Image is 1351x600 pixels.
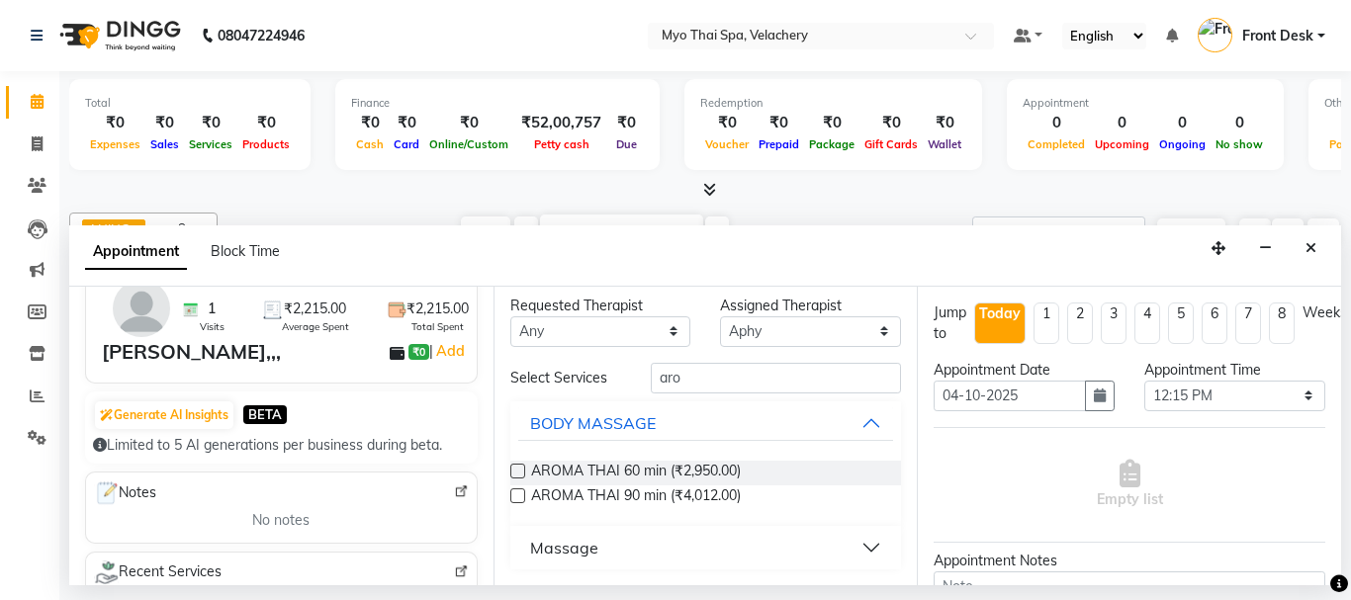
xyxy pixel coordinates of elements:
span: Wallet [923,137,966,151]
span: Ongoing [1154,137,1211,151]
span: AROMA THAI 60 min (₹2,950.00) [531,461,741,485]
div: Appointment Time [1144,360,1325,381]
div: Total [85,95,295,112]
input: Search by service name [651,363,902,393]
span: ₹0 [408,344,429,360]
div: ₹0 [85,112,145,134]
div: ₹52,00,757 [513,112,609,134]
li: 2 [1067,302,1093,344]
div: BODY MASSAGE [530,411,656,435]
div: ₹0 [184,112,237,134]
span: Notes [94,480,156,506]
span: Expenses [85,137,145,151]
div: ₹0 [424,112,513,134]
span: Cash [351,137,389,151]
span: Voucher [700,137,754,151]
b: 08047224946 [218,8,305,63]
div: Finance [351,95,644,112]
a: x [131,221,139,237]
span: Appointment [85,234,187,270]
img: logo [50,8,186,63]
span: No notes [252,510,310,531]
a: Add [433,339,468,363]
div: Weeks [1303,302,1347,323]
div: Appointment Notes [934,551,1325,571]
div: 0 [1090,112,1154,134]
button: BODY MASSAGE [518,405,894,441]
span: Upcoming [1090,137,1154,151]
li: 5 [1168,302,1194,344]
span: ANING [88,221,131,237]
div: ₹0 [923,112,966,134]
span: Completed [1023,137,1090,151]
span: +8 [170,220,201,236]
span: Average Spent [282,319,349,334]
span: Online/Custom [424,137,513,151]
span: Recent Services [94,560,222,584]
span: Visits [200,319,225,334]
span: Services [184,137,237,151]
div: ₹0 [389,112,424,134]
span: No show [1211,137,1268,151]
button: Close [1297,233,1325,264]
li: 6 [1202,302,1227,344]
input: yyyy-mm-dd [934,381,1086,411]
div: [PERSON_NAME],,, [102,337,281,367]
span: BETA [243,405,287,424]
div: 0 [1211,112,1268,134]
div: Assigned Therapist [720,296,901,316]
button: Massage [518,530,894,565]
span: AROMA THAI 90 min (₹4,012.00) [531,485,741,510]
div: Appointment [1023,95,1268,112]
span: Sales [145,137,184,151]
span: 1 [208,299,216,319]
div: ₹0 [237,112,295,134]
span: Due [611,137,642,151]
div: Limited to 5 AI generations per business during beta. [93,435,470,456]
img: Front Desk [1198,18,1232,52]
span: Empty list [1097,460,1163,510]
span: Block Time [211,242,280,260]
button: Generate AI Insights [95,401,233,429]
span: Package [804,137,859,151]
div: ₹0 [700,112,754,134]
input: Search Appointment [972,216,1145,247]
span: | [429,339,468,363]
li: 4 [1134,302,1160,344]
span: Total Spent [411,319,464,334]
div: Select Services [495,368,636,388]
div: ₹0 [145,112,184,134]
div: Today [979,303,1021,324]
li: 3 [1101,302,1126,344]
span: Petty cash [529,137,594,151]
div: Jump to [934,302,966,344]
div: Appointment Date [934,360,1115,381]
div: ₹0 [351,112,389,134]
div: ₹0 [754,112,804,134]
div: Requested Therapist [510,296,691,316]
span: Products [237,137,295,151]
span: ₹2,215.00 [284,299,346,319]
span: ₹2,215.00 [406,299,469,319]
span: Today [461,216,510,247]
div: ₹0 [859,112,923,134]
div: ₹0 [609,112,644,134]
div: 0 [1023,112,1090,134]
li: 8 [1269,302,1295,344]
div: 0 [1154,112,1211,134]
img: avatar [113,280,170,337]
div: Massage [530,536,598,559]
span: Front Desk [1242,26,1313,46]
span: Prepaid [754,137,804,151]
li: 1 [1034,302,1059,344]
li: 7 [1235,302,1261,344]
span: Gift Cards [859,137,923,151]
div: ₹0 [804,112,859,134]
span: Card [389,137,424,151]
div: Redemption [700,95,966,112]
button: ADD NEW [1157,218,1225,246]
input: 2025-10-04 [596,217,695,247]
